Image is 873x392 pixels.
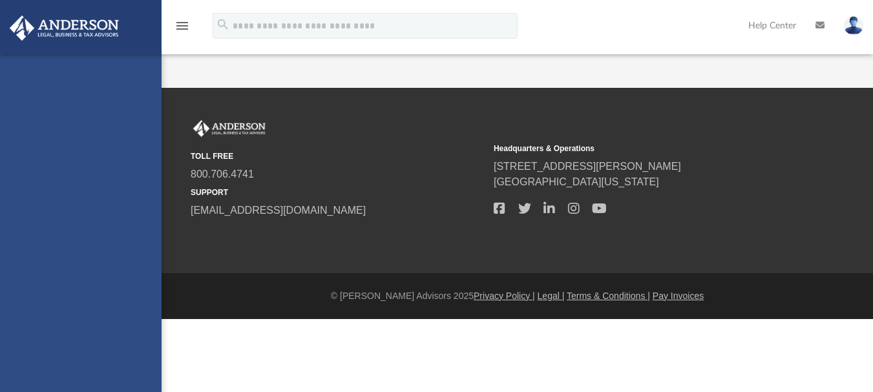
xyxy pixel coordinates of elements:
[494,176,659,187] a: [GEOGRAPHIC_DATA][US_STATE]
[191,120,268,137] img: Anderson Advisors Platinum Portal
[844,16,863,35] img: User Pic
[162,289,873,303] div: © [PERSON_NAME] Advisors 2025
[216,17,230,32] i: search
[567,291,650,301] a: Terms & Conditions |
[474,291,535,301] a: Privacy Policy |
[494,161,681,172] a: [STREET_ADDRESS][PERSON_NAME]
[191,205,366,216] a: [EMAIL_ADDRESS][DOMAIN_NAME]
[191,150,485,162] small: TOLL FREE
[538,291,565,301] a: Legal |
[6,15,123,41] img: Anderson Advisors Platinum Portal
[174,18,190,34] i: menu
[191,187,485,198] small: SUPPORT
[494,143,788,154] small: Headquarters & Operations
[191,169,254,180] a: 800.706.4741
[653,291,704,301] a: Pay Invoices
[174,25,190,34] a: menu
